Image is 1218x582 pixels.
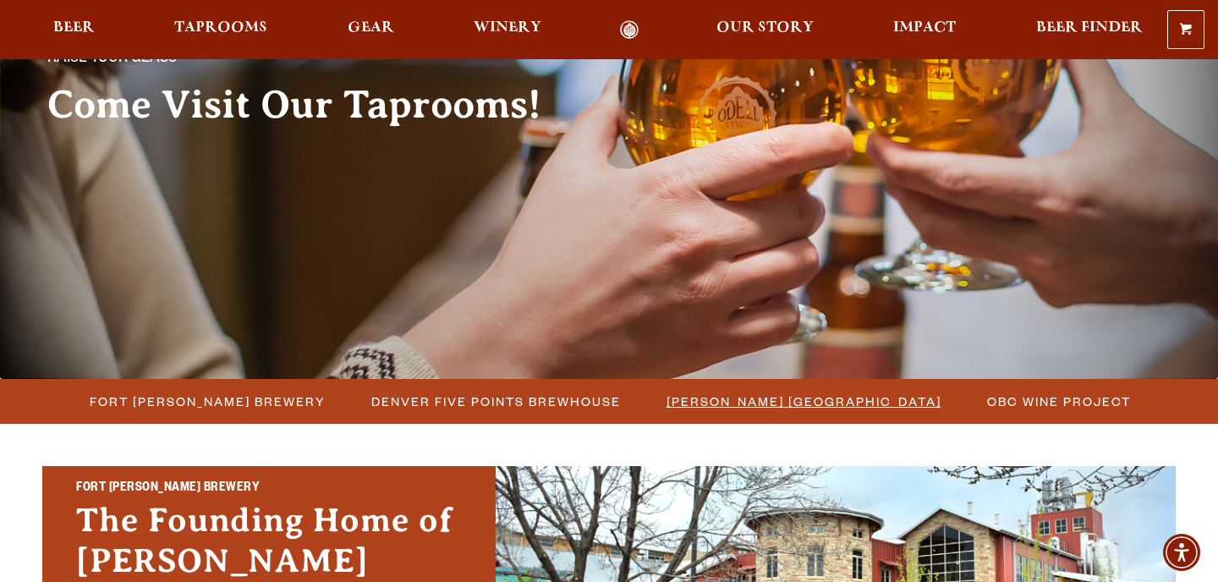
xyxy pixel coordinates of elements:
[977,389,1139,414] a: OBC Wine Project
[1036,21,1143,35] span: Beer Finder
[463,20,552,40] a: Winery
[53,21,95,35] span: Beer
[1163,534,1200,571] div: Accessibility Menu
[348,21,394,35] span: Gear
[598,20,661,40] a: Odell Home
[987,389,1131,414] span: OBC Wine Project
[667,389,941,414] span: [PERSON_NAME] [GEOGRAPHIC_DATA]
[337,20,405,40] a: Gear
[361,389,629,414] a: Denver Five Points Brewhouse
[474,21,541,35] span: Winery
[893,21,956,35] span: Impact
[163,20,278,40] a: Taprooms
[47,48,177,70] span: Raise your glass
[371,389,621,414] span: Denver Five Points Brewhouse
[42,20,106,40] a: Beer
[716,21,814,35] span: Our Story
[76,478,462,500] h2: Fort [PERSON_NAME] Brewery
[1025,20,1154,40] a: Beer Finder
[656,389,950,414] a: [PERSON_NAME] [GEOGRAPHIC_DATA]
[882,20,967,40] a: Impact
[80,389,334,414] a: Fort [PERSON_NAME] Brewery
[705,20,825,40] a: Our Story
[47,84,575,126] h2: Come Visit Our Taprooms!
[90,389,326,414] span: Fort [PERSON_NAME] Brewery
[174,21,267,35] span: Taprooms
